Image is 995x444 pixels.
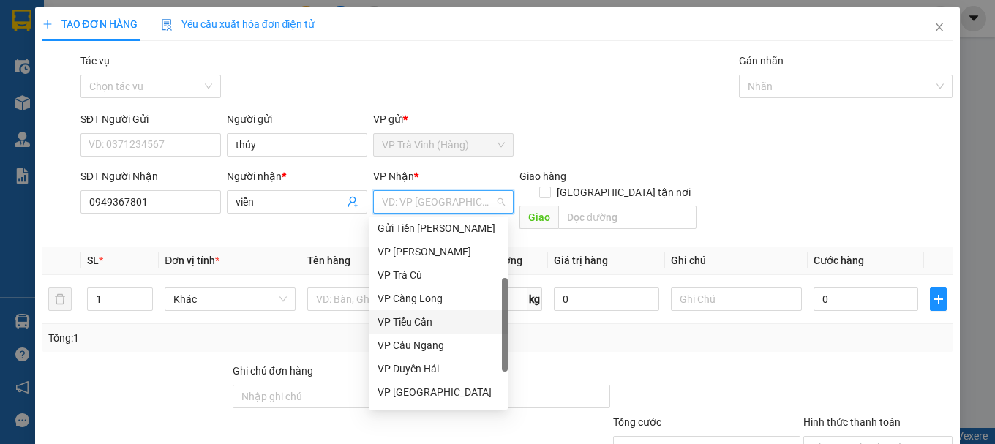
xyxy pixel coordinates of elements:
[919,7,960,48] button: Close
[347,196,358,208] span: user-add
[80,55,110,67] label: Tác vụ
[369,334,508,357] div: VP Cầu Ngang
[307,255,350,266] span: Tên hàng
[80,168,221,184] div: SĐT Người Nhận
[173,288,287,310] span: Khác
[48,287,72,311] button: delete
[378,220,499,236] div: Gửi Tiền [PERSON_NAME]
[803,416,901,428] label: Hình thức thanh toán
[378,267,499,283] div: VP Trà Cú
[369,380,508,404] div: VP Bình Phú
[165,255,219,266] span: Đơn vị tính
[378,290,499,306] div: VP Càng Long
[934,21,945,33] span: close
[87,255,99,266] span: SL
[671,287,802,311] input: Ghi Chú
[42,19,53,29] span: plus
[554,255,608,266] span: Giá trị hàng
[551,184,696,200] span: [GEOGRAPHIC_DATA] tận nơi
[814,255,864,266] span: Cước hàng
[233,385,420,408] input: Ghi chú đơn hàng
[378,244,499,260] div: VP [PERSON_NAME]
[369,287,508,310] div: VP Càng Long
[369,404,508,427] div: Bến xe Miền Tây
[78,79,138,93] span: THẦY SƠN
[307,287,438,311] input: VD: Bàn, Ghế
[369,310,508,334] div: VP Tiểu Cần
[930,287,947,311] button: plus
[378,337,499,353] div: VP Cầu Ngang
[527,287,542,311] span: kg
[369,357,508,380] div: VP Duyên Hải
[80,111,221,127] div: SĐT Người Gửi
[161,19,173,31] img: icon
[369,217,508,240] div: Gửi Tiền Trần Phú
[6,29,214,56] p: GỬI:
[378,361,499,377] div: VP Duyên Hải
[519,170,566,182] span: Giao hàng
[931,293,946,305] span: plus
[373,170,414,182] span: VP Nhận
[49,8,170,22] strong: BIÊN NHẬN GỬI HÀNG
[378,314,499,330] div: VP Tiểu Cần
[233,365,313,377] label: Ghi chú đơn hàng
[373,111,514,127] div: VP gửi
[6,79,138,93] span: 0977761139 -
[378,384,499,400] div: VP [GEOGRAPHIC_DATA]
[6,95,118,109] span: GIAO:
[519,206,558,229] span: Giao
[382,134,505,156] span: VP Trà Vinh (Hàng)
[6,63,214,77] p: NHẬN:
[227,168,367,184] div: Người nhận
[6,29,136,56] span: VP [PERSON_NAME] ([GEOGRAPHIC_DATA]) -
[161,18,315,30] span: Yêu cầu xuất hóa đơn điện tử
[42,18,138,30] span: TẠO ĐƠN HÀNG
[369,263,508,287] div: VP Trà Cú
[41,63,142,77] span: VP Trà Vinh (Hàng)
[48,330,386,346] div: Tổng: 1
[38,95,118,109] span: KO BAO HƯ BỂ
[613,416,661,428] span: Tổng cước
[558,206,696,229] input: Dọc đường
[369,240,508,263] div: VP Vũng Liêm
[665,247,808,275] th: Ghi chú
[554,287,659,311] input: 0
[227,111,367,127] div: Người gửi
[739,55,784,67] label: Gán nhãn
